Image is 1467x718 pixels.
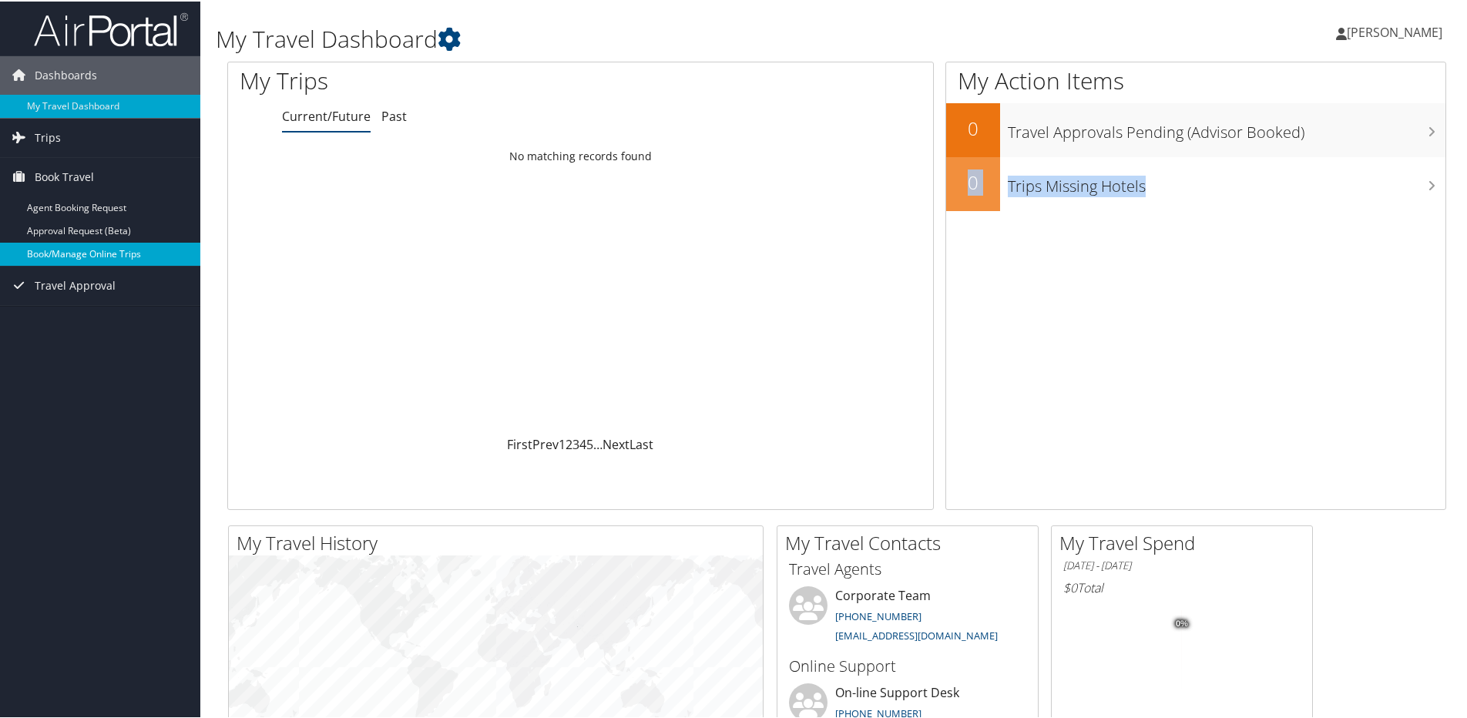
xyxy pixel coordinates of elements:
[1347,22,1442,39] span: [PERSON_NAME]
[593,434,603,451] span: …
[35,156,94,195] span: Book Travel
[572,434,579,451] a: 3
[34,10,188,46] img: airportal-logo.png
[579,434,586,451] a: 4
[1008,112,1445,142] h3: Travel Approvals Pending (Advisor Booked)
[35,55,97,93] span: Dashboards
[228,141,933,169] td: No matching records found
[35,117,61,156] span: Trips
[559,434,566,451] a: 1
[946,102,1445,156] a: 0Travel Approvals Pending (Advisor Booked)
[785,528,1038,555] h2: My Travel Contacts
[946,156,1445,210] a: 0Trips Missing Hotels
[603,434,629,451] a: Next
[532,434,559,451] a: Prev
[216,22,1044,54] h1: My Travel Dashboard
[240,63,628,96] h1: My Trips
[629,434,653,451] a: Last
[1063,578,1077,595] span: $0
[1336,8,1458,54] a: [PERSON_NAME]
[946,168,1000,194] h2: 0
[835,608,921,622] a: [PHONE_NUMBER]
[789,654,1026,676] h3: Online Support
[1176,618,1188,627] tspan: 0%
[282,106,371,123] a: Current/Future
[946,63,1445,96] h1: My Action Items
[381,106,407,123] a: Past
[237,528,763,555] h2: My Travel History
[1008,166,1445,196] h3: Trips Missing Hotels
[1059,528,1312,555] h2: My Travel Spend
[789,557,1026,579] h3: Travel Agents
[507,434,532,451] a: First
[586,434,593,451] a: 5
[1063,557,1301,572] h6: [DATE] - [DATE]
[35,265,116,304] span: Travel Approval
[1063,578,1301,595] h6: Total
[835,627,998,641] a: [EMAIL_ADDRESS][DOMAIN_NAME]
[781,585,1034,648] li: Corporate Team
[566,434,572,451] a: 2
[946,114,1000,140] h2: 0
